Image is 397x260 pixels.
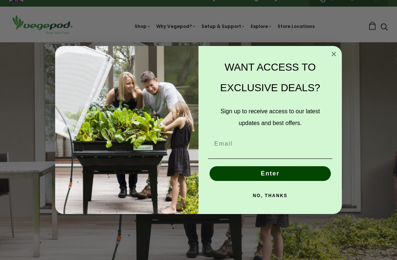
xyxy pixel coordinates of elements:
[210,166,331,181] button: Enter
[208,188,332,203] button: NO, THANKS
[329,50,338,58] button: Close dialog
[220,61,320,93] span: WANT ACCESS TO EXCLUSIVE DEALS?
[208,136,332,151] input: Email
[55,46,198,214] img: e9d03583-1bb1-490f-ad29-36751b3212ff.jpeg
[221,108,320,126] span: Sign up to receive access to our latest updates and best offers.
